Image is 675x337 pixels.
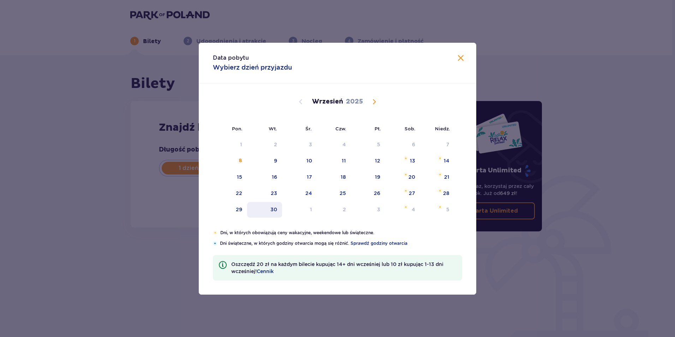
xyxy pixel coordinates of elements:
[375,157,380,164] div: 12
[377,206,380,213] div: 3
[410,157,415,164] div: 13
[317,202,351,218] td: czwartek, 2 października 2025
[420,137,454,153] td: Not available. niedziela, 7 września 2025
[282,202,317,218] td: środa, 1 października 2025
[305,190,312,197] div: 24
[282,186,317,201] td: środa, 24 września 2025
[351,170,385,185] td: piątek, 19 września 2025
[351,186,385,201] td: piątek, 26 września 2025
[420,202,454,218] td: niedziela, 5 października 2025
[335,126,346,131] small: Czw.
[317,153,351,169] td: czwartek, 11 września 2025
[317,170,351,185] td: czwartek, 18 września 2025
[269,126,277,131] small: Wt.
[271,190,277,197] div: 23
[213,153,247,169] td: poniedziałek, 8 września 2025
[247,137,282,153] td: Not available. wtorek, 2 września 2025
[239,157,242,164] div: 8
[375,126,381,131] small: Pt.
[272,173,277,181] div: 16
[340,190,346,197] div: 25
[412,206,415,213] div: 4
[213,186,247,201] td: poniedziałek, 22 września 2025
[310,206,312,213] div: 1
[317,186,351,201] td: czwartek, 25 września 2025
[282,153,317,169] td: środa, 10 września 2025
[274,157,277,164] div: 9
[420,153,454,169] td: niedziela, 14 września 2025
[351,137,385,153] td: Not available. piątek, 5 września 2025
[213,137,247,153] td: Not available. poniedziałek, 1 września 2025
[247,170,282,185] td: wtorek, 16 września 2025
[282,137,317,153] td: Not available. środa, 3 września 2025
[420,186,454,201] td: niedziela, 28 września 2025
[385,170,420,185] td: sobota, 20 września 2025
[420,170,454,185] td: niedziela, 21 września 2025
[341,173,346,181] div: 18
[199,83,476,230] div: Calendar
[317,137,351,153] td: Not available. czwartek, 4 września 2025
[435,126,450,131] small: Niedz.
[385,202,420,218] td: sobota, 4 października 2025
[236,206,242,213] div: 29
[385,153,420,169] td: sobota, 13 września 2025
[305,126,312,131] small: Śr.
[385,186,420,201] td: sobota, 27 września 2025
[405,126,416,131] small: Sob.
[309,141,312,148] div: 3
[377,141,380,148] div: 5
[236,190,242,197] div: 22
[342,141,346,148] div: 4
[312,97,343,106] p: Wrzesień
[232,126,243,131] small: Pon.
[270,206,277,213] div: 30
[343,206,346,213] div: 2
[282,170,317,185] td: środa, 17 września 2025
[346,97,363,106] p: 2025
[385,137,420,153] td: Not available. sobota, 6 września 2025
[409,190,415,197] div: 27
[274,141,277,148] div: 2
[237,173,242,181] div: 15
[375,173,380,181] div: 19
[247,153,282,169] td: wtorek, 9 września 2025
[307,173,312,181] div: 17
[247,202,282,218] td: wtorek, 30 września 2025
[213,170,247,185] td: poniedziałek, 15 września 2025
[408,173,415,181] div: 20
[351,153,385,169] td: piątek, 12 września 2025
[351,202,385,218] td: piątek, 3 października 2025
[247,186,282,201] td: wtorek, 23 września 2025
[213,202,247,218] td: poniedziałek, 29 września 2025
[306,157,312,164] div: 10
[374,190,380,197] div: 26
[240,141,242,148] div: 1
[342,157,346,164] div: 11
[412,141,415,148] div: 6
